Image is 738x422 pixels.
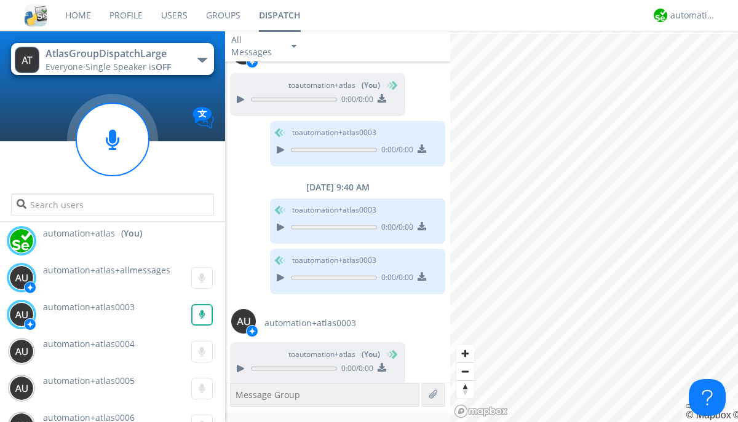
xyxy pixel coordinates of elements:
div: AtlasGroupDispatchLarge [46,47,184,61]
button: Reset bearing to north [456,380,474,398]
div: [DATE] 9:40 AM [225,181,450,193]
input: Search users [11,193,213,216]
button: Toggle attribution [686,404,696,408]
img: download media button [418,144,426,153]
span: to automation+atlas [288,80,380,91]
span: automation+atlas [43,227,115,240]
img: 373638.png [9,339,34,364]
span: to automation+atlas0003 [292,205,376,216]
span: automation+atlas0003 [264,317,356,329]
span: automation+atlas+allmessages [43,264,170,276]
img: download media button [378,363,386,372]
span: 0:00 / 0:00 [337,363,373,377]
span: to automation+atlas [288,349,380,360]
button: AtlasGroupDispatchLargeEveryone·Single Speaker isOFF [11,43,213,75]
iframe: Toggle Customer Support [689,379,726,416]
img: d2d01cd9b4174d08988066c6d424eccd [654,9,667,22]
span: OFF [156,61,171,72]
span: 0:00 / 0:00 [377,272,413,286]
div: Everyone · [46,61,184,73]
img: 373638.png [15,47,39,73]
img: 373638.png [9,302,34,327]
img: 373638.png [9,376,34,401]
span: to automation+atlas0003 [292,127,376,138]
img: caret-down-sm.svg [292,45,296,48]
button: Zoom in [456,345,474,362]
span: Reset bearing to north [456,381,474,398]
span: to automation+atlas0003 [292,255,376,266]
div: (You) [121,227,142,240]
img: Translation enabled [192,107,214,128]
span: automation+atlas0003 [43,301,135,313]
img: download media button [418,222,426,230]
span: Single Speaker is [85,61,171,72]
span: 0:00 / 0:00 [377,222,413,235]
img: cddb5a64eb264b2086981ab96f4c1ba7 [25,4,47,26]
button: Zoom out [456,362,474,380]
img: download media button [418,272,426,281]
a: Mapbox logo [454,404,508,418]
span: 0:00 / 0:00 [337,94,373,107]
span: 0:00 / 0:00 [377,144,413,158]
div: All Messages [231,34,280,58]
img: download media button [378,94,386,103]
img: 373638.png [231,309,256,334]
img: d2d01cd9b4174d08988066c6d424eccd [9,229,34,253]
div: automation+atlas [670,9,716,21]
img: 373638.png [9,265,34,290]
a: Mapbox [686,410,731,420]
span: automation+atlas0004 [43,338,135,350]
span: automation+atlas0005 [43,375,135,386]
span: (You) [362,349,380,359]
span: (You) [362,80,380,90]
